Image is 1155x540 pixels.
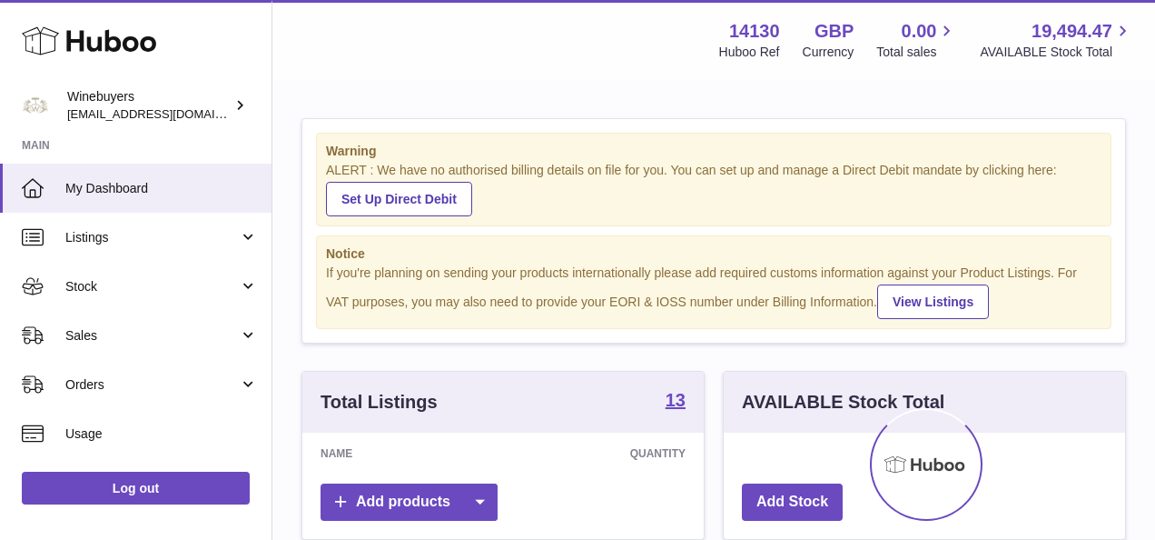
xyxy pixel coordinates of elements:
[666,391,686,413] a: 13
[65,278,239,295] span: Stock
[980,19,1133,61] a: 19,494.47 AVAILABLE Stock Total
[65,229,239,246] span: Listings
[742,484,843,521] a: Add Stock
[65,327,239,345] span: Sales
[814,19,854,44] strong: GBP
[302,433,473,475] th: Name
[876,44,957,61] span: Total sales
[719,44,780,61] div: Huboo Ref
[326,182,472,216] a: Set Up Direct Debit
[326,143,1101,160] strong: Warning
[742,390,944,415] h3: AVAILABLE Stock Total
[876,19,957,61] a: 0.00 Total sales
[22,472,250,505] a: Log out
[67,88,231,123] div: Winebuyers
[326,245,1101,263] strong: Notice
[65,180,258,197] span: My Dashboard
[902,19,937,44] span: 0.00
[803,44,854,61] div: Currency
[473,433,704,475] th: Quantity
[67,106,267,121] span: [EMAIL_ADDRESS][DOMAIN_NAME]
[65,376,239,394] span: Orders
[321,390,438,415] h3: Total Listings
[326,162,1101,216] div: ALERT : We have no authorised billing details on file for you. You can set up and manage a Direct...
[326,265,1101,319] div: If you're planning on sending your products internationally please add required customs informati...
[1032,19,1112,44] span: 19,494.47
[980,44,1133,61] span: AVAILABLE Stock Total
[666,391,686,409] strong: 13
[877,285,989,319] a: View Listings
[321,484,498,521] a: Add products
[22,92,49,119] img: internalAdmin-14130@internal.huboo.com
[65,425,258,443] span: Usage
[729,19,780,44] strong: 14130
